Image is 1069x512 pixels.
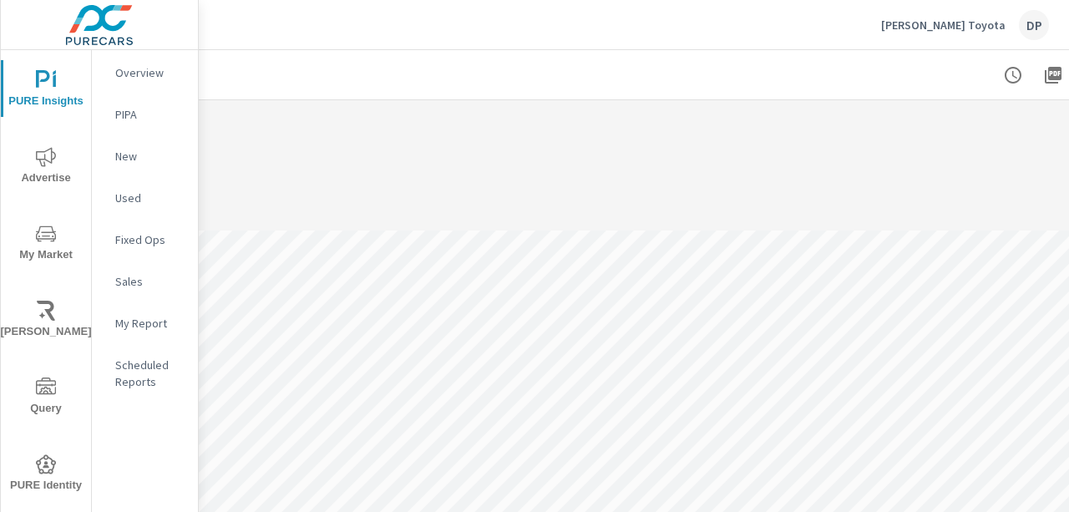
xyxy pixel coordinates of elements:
[115,357,185,390] p: Scheduled Reports
[6,301,86,342] span: [PERSON_NAME]
[1019,10,1049,40] div: DP
[92,352,198,394] div: Scheduled Reports
[115,273,185,290] p: Sales
[92,102,198,127] div: PIPA
[6,147,86,188] span: Advertise
[92,185,198,210] div: Used
[115,231,185,248] p: Fixed Ops
[6,454,86,495] span: PURE Identity
[92,311,198,336] div: My Report
[92,60,198,85] div: Overview
[92,227,198,252] div: Fixed Ops
[6,70,86,111] span: PURE Insights
[115,190,185,206] p: Used
[92,144,198,169] div: New
[92,269,198,294] div: Sales
[115,148,185,165] p: New
[881,18,1006,33] p: [PERSON_NAME] Toyota
[115,106,185,123] p: PIPA
[115,315,185,332] p: My Report
[115,64,185,81] p: Overview
[6,224,86,265] span: My Market
[6,378,86,418] span: Query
